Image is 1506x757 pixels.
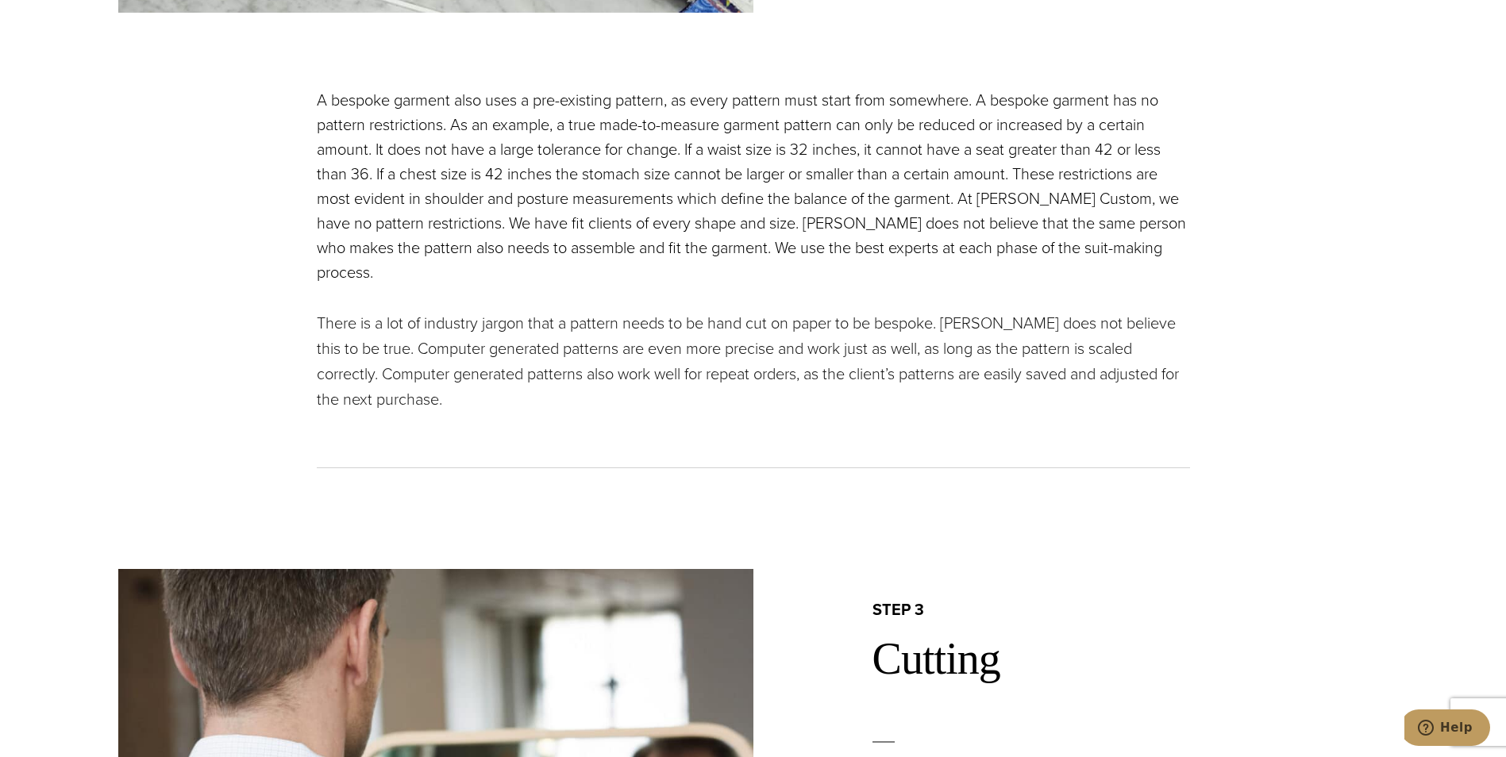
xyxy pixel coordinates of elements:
p: There is a lot of industry jargon that a pattern needs to be hand cut on paper to be bespoke. [PE... [317,310,1190,412]
h2: Cutting [872,632,1389,686]
h2: step 3 [872,599,1389,620]
p: A bespoke garment also uses a pre-existing pattern, as every pattern must start from somewhere. A... [317,88,1190,285]
iframe: Opens a widget where you can chat to one of our agents [1404,709,1490,749]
